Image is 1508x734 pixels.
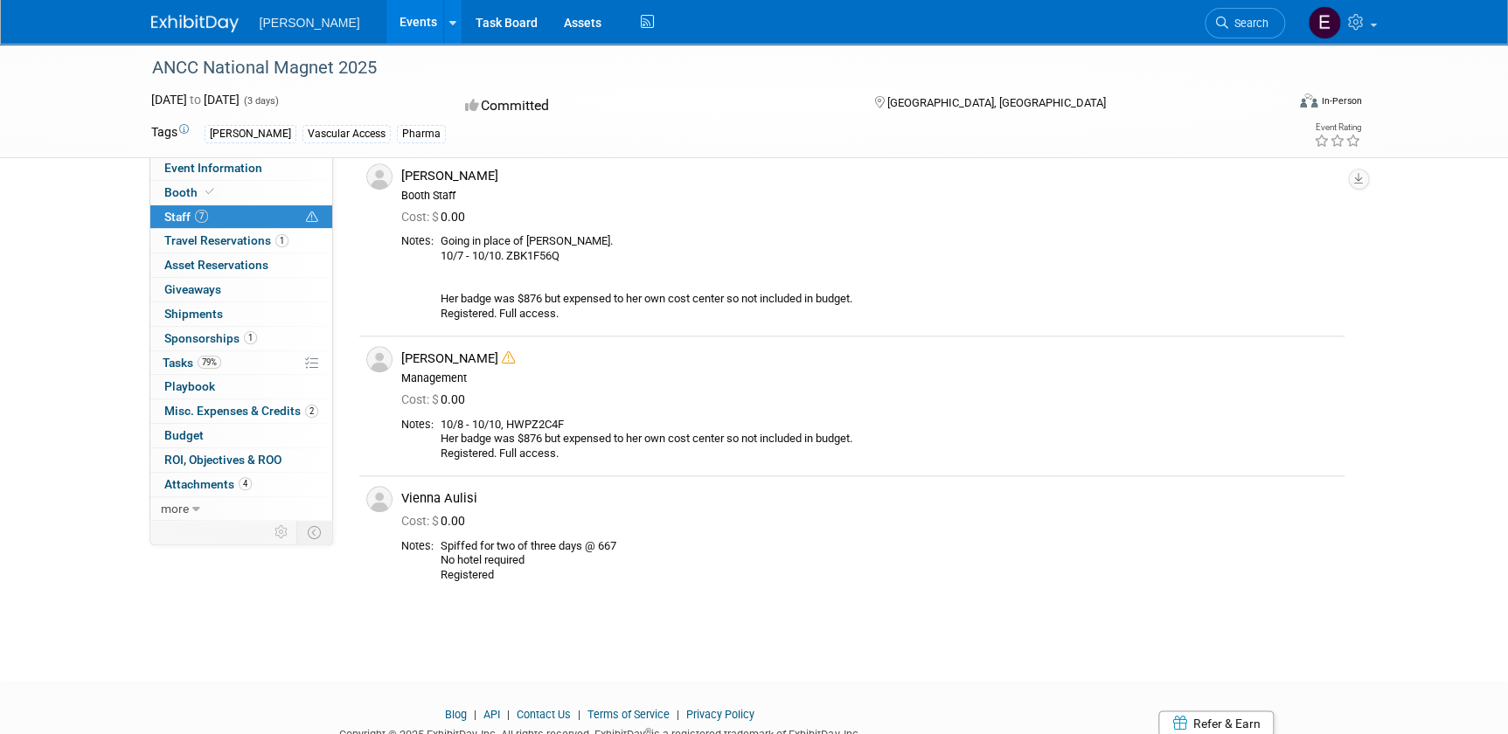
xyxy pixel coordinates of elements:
a: Terms of Service [587,708,670,721]
span: Sponsorships [164,331,257,345]
div: Notes: [401,539,434,553]
div: Going in place of [PERSON_NAME]. 10/7 - 10/10. ZBK1F56Q Her badge was $876 but expensed to her ow... [441,234,1338,321]
span: Search [1228,17,1268,30]
a: Sponsorships1 [150,327,332,350]
span: to [187,93,204,107]
div: Vascular Access [302,125,391,143]
div: Event Format [1182,91,1362,117]
a: Blog [445,708,467,721]
span: [DATE] [DATE] [151,93,240,107]
span: 79% [198,356,221,369]
a: Contact Us [517,708,571,721]
span: | [503,708,514,721]
img: Associate-Profile-5.png [366,486,393,512]
a: Staff7 [150,205,332,229]
a: more [150,497,332,521]
div: Management [401,371,1338,385]
span: more [161,502,189,516]
a: Tasks79% [150,351,332,375]
i: Booth reservation complete [205,187,214,197]
span: 1 [244,331,257,344]
span: 0.00 [401,392,472,406]
a: Budget [150,424,332,447]
span: Cost: $ [401,392,441,406]
a: Booth [150,181,332,204]
span: 0.00 [401,514,472,528]
span: | [469,708,481,721]
div: Notes: [401,234,434,248]
span: Cost: $ [401,210,441,224]
img: Format-Inperson.png [1300,93,1317,107]
span: ROI, Objectives & ROO [164,453,281,467]
a: Shipments [150,302,332,326]
span: (3 days) [242,95,279,107]
div: Committed [460,91,846,121]
div: [PERSON_NAME] [205,125,296,143]
div: Spiffed for two of three days @ 667 No hotel required Registered [441,539,1338,583]
span: Asset Reservations [164,258,268,272]
span: 2 [305,405,318,418]
a: Giveaways [150,278,332,301]
span: Potential Scheduling Conflict -- at least one attendee is tagged in another overlapping event. [306,210,318,225]
a: Privacy Policy [686,708,754,721]
span: [PERSON_NAME] [260,16,360,30]
span: 7 [195,210,208,223]
a: ROI, Objectives & ROO [150,448,332,472]
div: ANCC National Magnet 2025 [146,52,1259,84]
span: Event Information [164,161,262,175]
td: Toggle Event Tabs [296,521,332,544]
a: Travel Reservations1 [150,229,332,253]
a: Playbook [150,375,332,398]
span: Cost: $ [401,514,441,528]
span: Attachments [164,477,252,491]
span: Booth [164,185,218,199]
div: 10/8 - 10/10, HWPZ2C4F Her badge was $876 but expensed to her own cost center so not included in ... [441,418,1338,461]
div: [PERSON_NAME] [401,168,1338,184]
div: Event Rating [1313,123,1360,132]
img: Associate-Profile-5.png [366,163,393,190]
span: Travel Reservations [164,233,288,247]
span: | [573,708,585,721]
span: 1 [275,234,288,247]
div: Vienna Aulisi [401,490,1338,507]
span: 0.00 [401,210,472,224]
a: Asset Reservations [150,253,332,277]
img: Emily Janik [1308,6,1341,39]
img: Associate-Profile-5.png [366,346,393,372]
img: ExhibitDay [151,15,239,32]
a: Event Information [150,156,332,180]
div: [PERSON_NAME] [401,350,1338,367]
a: API [483,708,500,721]
a: Search [1205,8,1285,38]
span: Giveaways [164,282,221,296]
span: Playbook [164,379,215,393]
span: Staff [164,210,208,224]
div: Notes: [401,418,434,432]
div: In-Person [1320,94,1361,107]
a: Attachments4 [150,473,332,496]
span: Shipments [164,307,223,321]
span: | [672,708,684,721]
a: Misc. Expenses & Credits2 [150,399,332,423]
span: 4 [239,477,252,490]
i: Double-book Warning! [502,351,515,364]
span: Budget [164,428,204,442]
div: Pharma [397,125,446,143]
div: Booth Staff [401,189,1338,203]
span: Tasks [163,356,221,370]
td: Tags [151,123,189,143]
span: Misc. Expenses & Credits [164,404,318,418]
span: [GEOGRAPHIC_DATA], [GEOGRAPHIC_DATA] [887,96,1106,109]
td: Personalize Event Tab Strip [267,521,297,544]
